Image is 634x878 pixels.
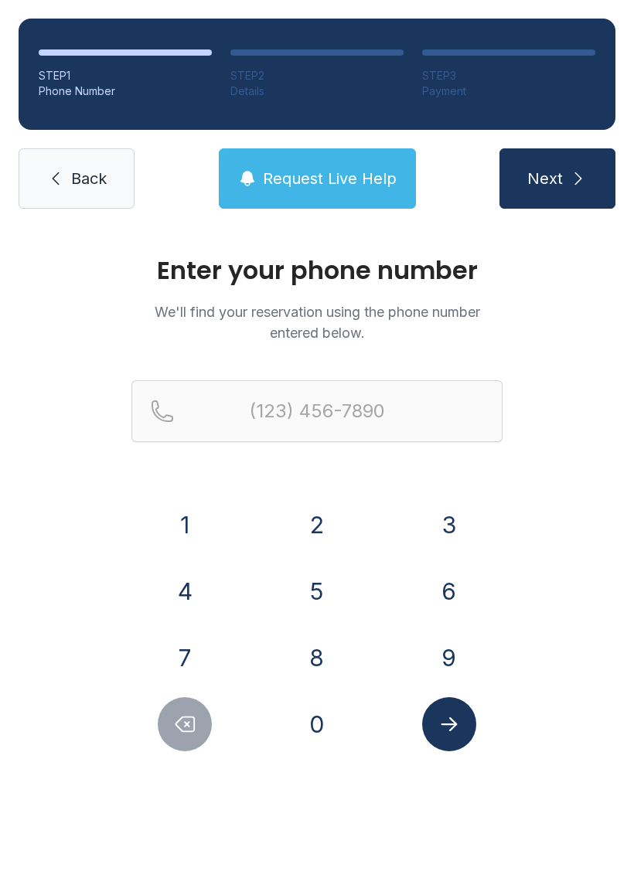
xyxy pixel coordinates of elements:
[263,168,397,189] span: Request Live Help
[290,498,344,552] button: 2
[71,168,107,189] span: Back
[158,697,212,751] button: Delete number
[527,168,563,189] span: Next
[422,631,476,685] button: 9
[422,564,476,618] button: 6
[158,498,212,552] button: 1
[230,83,404,99] div: Details
[290,697,344,751] button: 0
[39,83,212,99] div: Phone Number
[290,564,344,618] button: 5
[158,564,212,618] button: 4
[422,697,476,751] button: Submit lookup form
[158,631,212,685] button: 7
[131,380,503,442] input: Reservation phone number
[230,68,404,83] div: STEP 2
[131,258,503,283] h1: Enter your phone number
[39,68,212,83] div: STEP 1
[290,631,344,685] button: 8
[422,68,595,83] div: STEP 3
[422,498,476,552] button: 3
[131,301,503,343] p: We'll find your reservation using the phone number entered below.
[422,83,595,99] div: Payment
